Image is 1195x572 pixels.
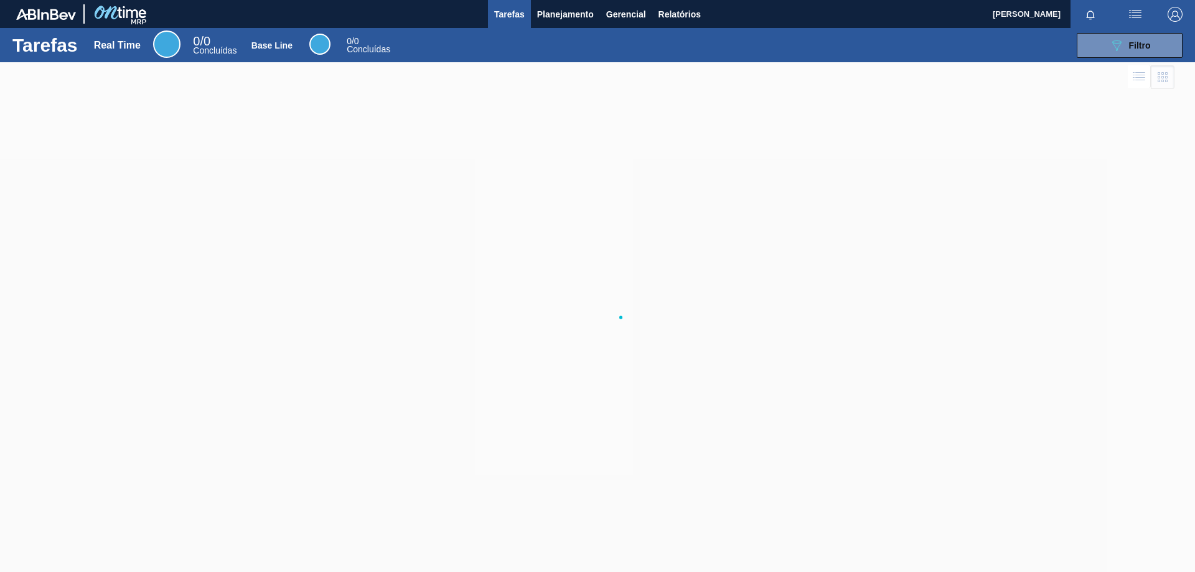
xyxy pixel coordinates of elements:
div: Base Line [309,34,330,55]
span: / 0 [193,34,210,48]
img: userActions [1128,7,1143,22]
span: Tarefas [494,7,525,22]
h1: Tarefas [12,38,78,52]
button: Notificações [1071,6,1110,23]
button: Filtro [1077,33,1183,58]
img: Logout [1168,7,1183,22]
div: Base Line [347,37,390,54]
span: Gerencial [606,7,646,22]
span: Relatórios [658,7,701,22]
img: TNhmsLtSVTkK8tSr43FrP2fwEKptu5GPRR3wAAAABJRU5ErkJggg== [16,9,76,20]
span: Concluídas [193,45,237,55]
div: Real Time [153,30,180,58]
div: Real Time [94,40,141,51]
div: Base Line [251,40,293,50]
span: 0 [193,34,200,48]
span: Filtro [1129,40,1151,50]
span: Concluídas [347,44,390,54]
span: Planejamento [537,7,594,22]
span: 0 [347,36,352,46]
div: Real Time [193,36,237,55]
span: / 0 [347,36,358,46]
